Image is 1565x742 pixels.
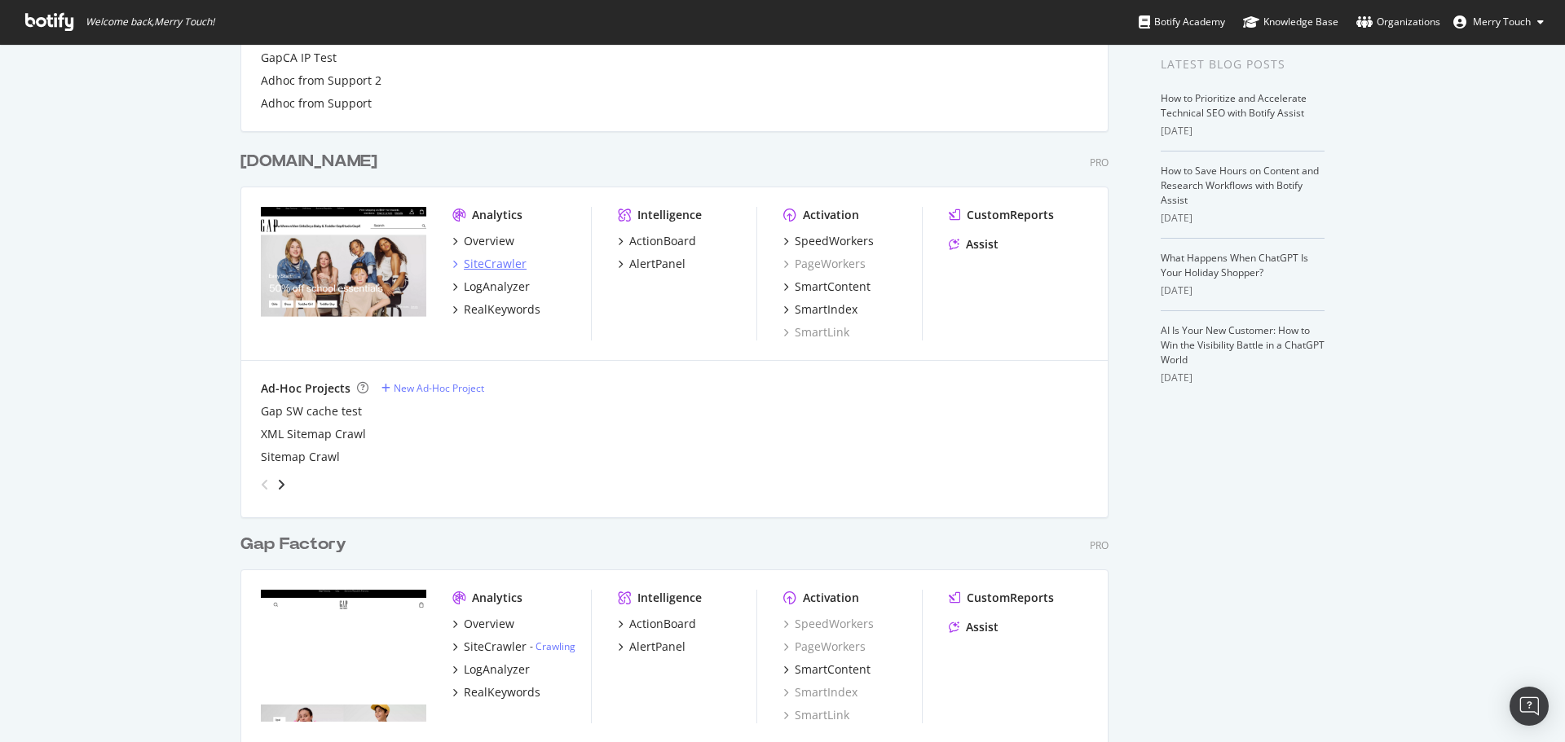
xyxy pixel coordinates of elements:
[464,256,527,272] div: SiteCrawler
[464,233,514,249] div: Overview
[783,324,849,340] a: SmartLink
[803,590,859,606] div: Activation
[276,476,287,493] div: angle-right
[966,236,999,252] div: Assist
[381,381,484,395] a: New Ad-Hoc Project
[452,301,540,318] a: RealKeywords
[629,639,686,655] div: AlertPanel
[1161,91,1307,120] a: How to Prioritize and Accelerate Technical SEO with Botify Assist
[86,15,214,29] span: Welcome back, Merry Touch !
[783,707,849,723] a: SmartLink
[261,380,350,397] div: Ad-Hoc Projects
[261,426,366,442] a: XML Sitemap Crawl
[254,472,276,498] div: angle-left
[966,619,999,635] div: Assist
[1161,164,1319,207] a: How to Save Hours on Content and Research Workflows with Botify Assist
[452,639,575,655] a: SiteCrawler- Crawling
[261,590,426,722] img: Gapfactory.com
[464,684,540,700] div: RealKeywords
[783,661,871,678] a: SmartContent
[472,207,522,223] div: Analytics
[452,661,530,678] a: LogAnalyzer
[240,533,353,556] a: Gap Factory
[452,279,530,295] a: LogAnalyzer
[949,207,1054,223] a: CustomReports
[1161,211,1325,226] div: [DATE]
[629,256,686,272] div: AlertPanel
[261,207,426,339] img: Gap.com
[967,207,1054,223] div: CustomReports
[637,207,702,223] div: Intelligence
[240,533,346,556] div: Gap Factory
[783,616,874,632] a: SpeedWorkers
[261,50,337,66] a: GapCA IP Test
[618,639,686,655] a: AlertPanel
[949,590,1054,606] a: CustomReports
[783,301,857,318] a: SmartIndex
[1161,371,1325,385] div: [DATE]
[795,233,874,249] div: SpeedWorkers
[1473,15,1531,29] span: Merry Touch
[1440,9,1557,35] button: Merry Touch
[464,279,530,295] div: LogAnalyzer
[530,639,575,653] div: -
[618,256,686,272] a: AlertPanel
[472,590,522,606] div: Analytics
[629,616,696,632] div: ActionBoard
[783,279,871,295] a: SmartContent
[637,590,702,606] div: Intelligence
[783,639,866,655] a: PageWorkers
[618,616,696,632] a: ActionBoard
[464,661,530,678] div: LogAnalyzer
[536,639,575,653] a: Crawling
[949,236,999,252] a: Assist
[783,684,857,700] div: SmartIndex
[261,449,340,465] a: Sitemap Crawl
[1139,14,1225,30] div: Botify Academy
[452,616,514,632] a: Overview
[1090,156,1109,169] div: Pro
[452,233,514,249] a: Overview
[464,639,527,655] div: SiteCrawler
[1161,323,1325,367] a: AI Is Your New Customer: How to Win the Visibility Battle in a ChatGPT World
[949,619,999,635] a: Assist
[1356,14,1440,30] div: Organizations
[452,684,540,700] a: RealKeywords
[803,207,859,223] div: Activation
[1161,251,1308,279] a: What Happens When ChatGPT Is Your Holiday Shopper?
[261,403,362,419] a: Gap SW cache test
[967,590,1054,606] div: CustomReports
[464,301,540,318] div: RealKeywords
[783,256,866,272] a: PageWorkers
[1090,538,1109,552] div: Pro
[795,279,871,295] div: SmartContent
[261,95,372,112] a: Adhoc from Support
[240,150,377,173] div: [DOMAIN_NAME]
[618,233,696,249] a: ActionBoard
[1510,687,1549,726] div: Open Intercom Messenger
[240,150,384,173] a: [DOMAIN_NAME]
[1243,14,1338,30] div: Knowledge Base
[394,381,484,395] div: New Ad-Hoc Project
[629,233,696,249] div: ActionBoard
[1161,124,1325,138] div: [DATE]
[795,661,871,678] div: SmartContent
[1161,55,1325,73] div: Latest Blog Posts
[1161,283,1325,298] div: [DATE]
[783,233,874,249] a: SpeedWorkers
[464,616,514,632] div: Overview
[452,256,527,272] a: SiteCrawler
[261,72,381,89] a: Adhoc from Support 2
[795,301,857,318] div: SmartIndex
